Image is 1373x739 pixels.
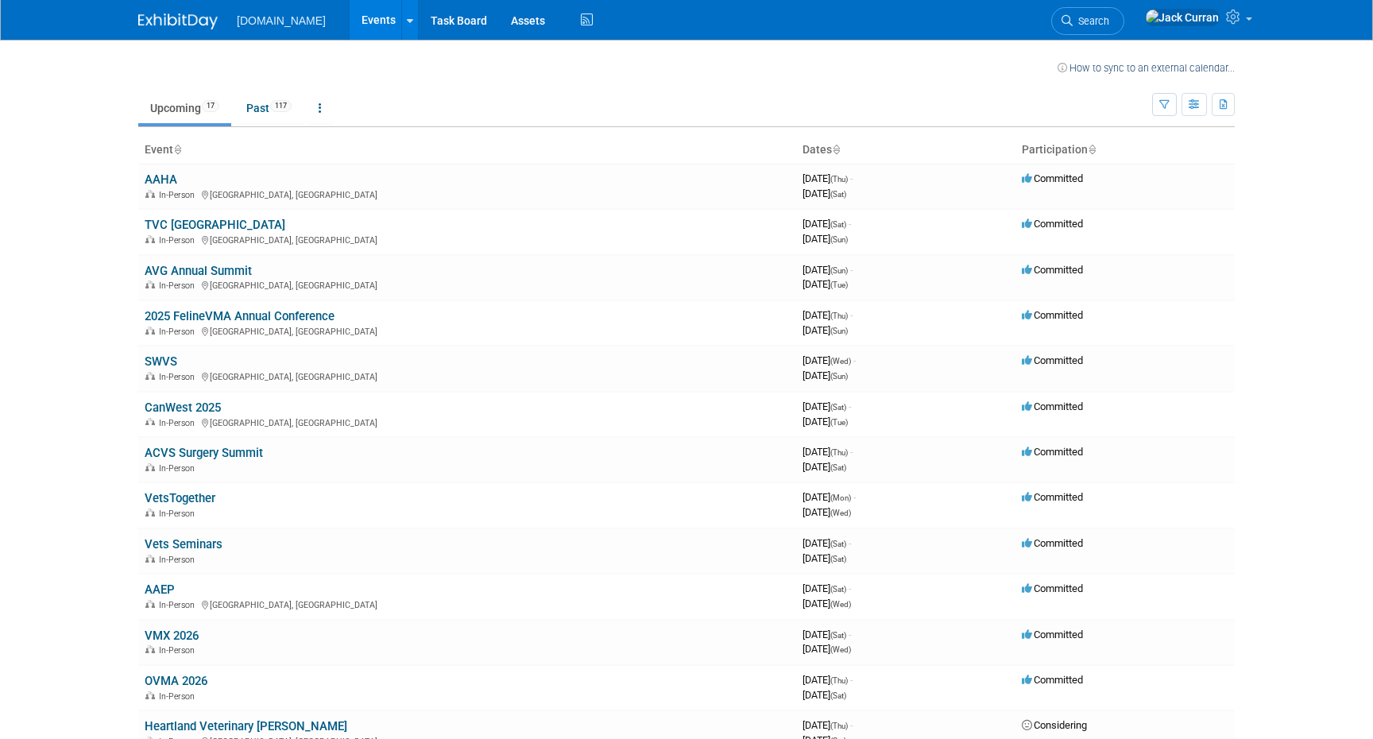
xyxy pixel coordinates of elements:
[145,509,155,517] img: In-Person Event
[159,645,199,656] span: In-Person
[145,674,207,688] a: OVMA 2026
[145,416,790,428] div: [GEOGRAPHIC_DATA], [GEOGRAPHIC_DATA]
[145,463,155,471] img: In-Person Event
[830,448,848,457] span: (Thu)
[803,233,848,245] span: [DATE]
[1022,218,1083,230] span: Committed
[803,416,848,428] span: [DATE]
[830,509,851,517] span: (Wed)
[849,537,851,549] span: -
[145,188,790,200] div: [GEOGRAPHIC_DATA], [GEOGRAPHIC_DATA]
[1022,172,1083,184] span: Committed
[145,324,790,337] div: [GEOGRAPHIC_DATA], [GEOGRAPHIC_DATA]
[145,281,155,288] img: In-Person Event
[159,235,199,246] span: In-Person
[159,190,199,200] span: In-Person
[1088,143,1096,156] a: Sort by Participation Type
[1145,9,1220,26] img: Jack Curran
[803,188,846,199] span: [DATE]
[803,689,846,701] span: [DATE]
[803,400,851,412] span: [DATE]
[830,281,848,289] span: (Tue)
[830,493,851,502] span: (Mon)
[803,537,851,549] span: [DATE]
[138,14,218,29] img: ExhibitDay
[145,719,347,733] a: Heartland Veterinary [PERSON_NAME]
[803,324,848,336] span: [DATE]
[850,674,853,686] span: -
[803,218,851,230] span: [DATE]
[849,629,851,640] span: -
[1022,582,1083,594] span: Committed
[145,278,790,291] div: [GEOGRAPHIC_DATA], [GEOGRAPHIC_DATA]
[145,629,199,643] a: VMX 2026
[145,369,790,382] div: [GEOGRAPHIC_DATA], [GEOGRAPHIC_DATA]
[145,600,155,608] img: In-Person Event
[173,143,181,156] a: Sort by Event Name
[850,446,853,458] span: -
[803,278,848,290] span: [DATE]
[145,418,155,426] img: In-Person Event
[849,218,851,230] span: -
[803,309,853,321] span: [DATE]
[830,722,848,730] span: (Thu)
[1022,354,1083,366] span: Committed
[1022,719,1087,731] span: Considering
[803,582,851,594] span: [DATE]
[830,585,846,594] span: (Sat)
[1022,629,1083,640] span: Committed
[145,309,335,323] a: 2025 FelineVMA Annual Conference
[234,93,304,123] a: Past117
[849,582,851,594] span: -
[850,719,853,731] span: -
[1022,309,1083,321] span: Committed
[1058,62,1235,74] a: How to sync to an external calendar...
[145,446,263,460] a: ACVS Surgery Summit
[830,220,846,229] span: (Sat)
[849,400,851,412] span: -
[159,600,199,610] span: In-Person
[803,719,853,731] span: [DATE]
[830,311,848,320] span: (Thu)
[830,190,846,199] span: (Sat)
[270,100,292,112] span: 117
[145,190,155,198] img: In-Person Event
[202,100,219,112] span: 17
[803,446,853,458] span: [DATE]
[1073,15,1109,27] span: Search
[1022,400,1083,412] span: Committed
[145,582,175,597] a: AAEP
[803,552,846,564] span: [DATE]
[830,372,848,381] span: (Sun)
[830,631,846,640] span: (Sat)
[145,598,790,610] div: [GEOGRAPHIC_DATA], [GEOGRAPHIC_DATA]
[830,418,848,427] span: (Tue)
[145,172,177,187] a: AAHA
[830,403,846,412] span: (Sat)
[145,327,155,335] img: In-Person Event
[830,540,846,548] span: (Sat)
[145,233,790,246] div: [GEOGRAPHIC_DATA], [GEOGRAPHIC_DATA]
[1015,137,1235,164] th: Participation
[803,629,851,640] span: [DATE]
[1022,491,1083,503] span: Committed
[830,463,846,472] span: (Sat)
[1051,7,1124,35] a: Search
[145,400,221,415] a: CanWest 2025
[830,266,848,275] span: (Sun)
[159,418,199,428] span: In-Person
[830,645,851,654] span: (Wed)
[850,264,853,276] span: -
[803,643,851,655] span: [DATE]
[830,327,848,335] span: (Sun)
[1022,264,1083,276] span: Committed
[138,137,796,164] th: Event
[1022,537,1083,549] span: Committed
[159,372,199,382] span: In-Person
[145,235,155,243] img: In-Person Event
[159,555,199,565] span: In-Person
[803,369,848,381] span: [DATE]
[145,264,252,278] a: AVG Annual Summit
[159,509,199,519] span: In-Person
[138,93,231,123] a: Upcoming17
